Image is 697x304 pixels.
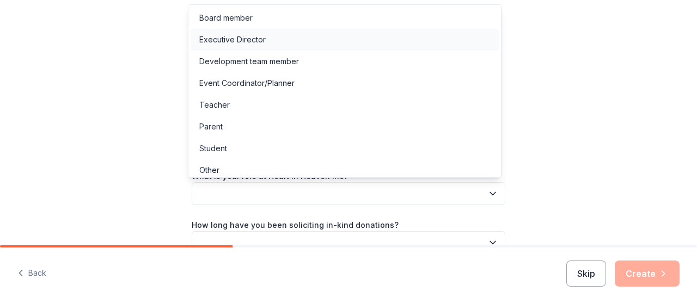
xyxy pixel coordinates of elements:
[199,98,230,111] div: Teacher
[199,77,295,90] div: Event Coordinator/Planner
[199,11,253,24] div: Board member
[199,142,227,155] div: Student
[199,33,266,46] div: Executive Director
[199,164,219,177] div: Other
[199,55,299,68] div: Development team member
[199,120,223,133] div: Parent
